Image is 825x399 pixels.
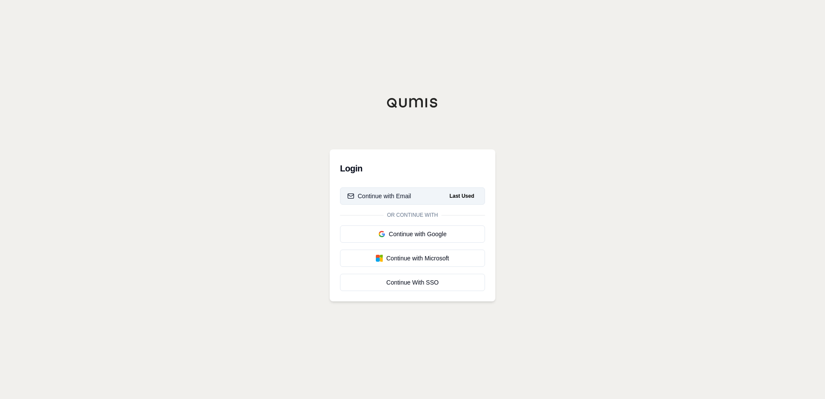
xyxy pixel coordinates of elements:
img: Qumis [387,98,438,108]
div: Continue with Google [347,230,478,238]
div: Continue with Microsoft [347,254,478,263]
span: Or continue with [384,212,441,218]
h3: Login [340,160,485,177]
button: Continue with EmailLast Used [340,187,485,205]
button: Continue with Google [340,225,485,243]
div: Continue with Email [347,192,411,200]
a: Continue With SSO [340,274,485,291]
span: Last Used [446,191,478,201]
button: Continue with Microsoft [340,250,485,267]
div: Continue With SSO [347,278,478,287]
